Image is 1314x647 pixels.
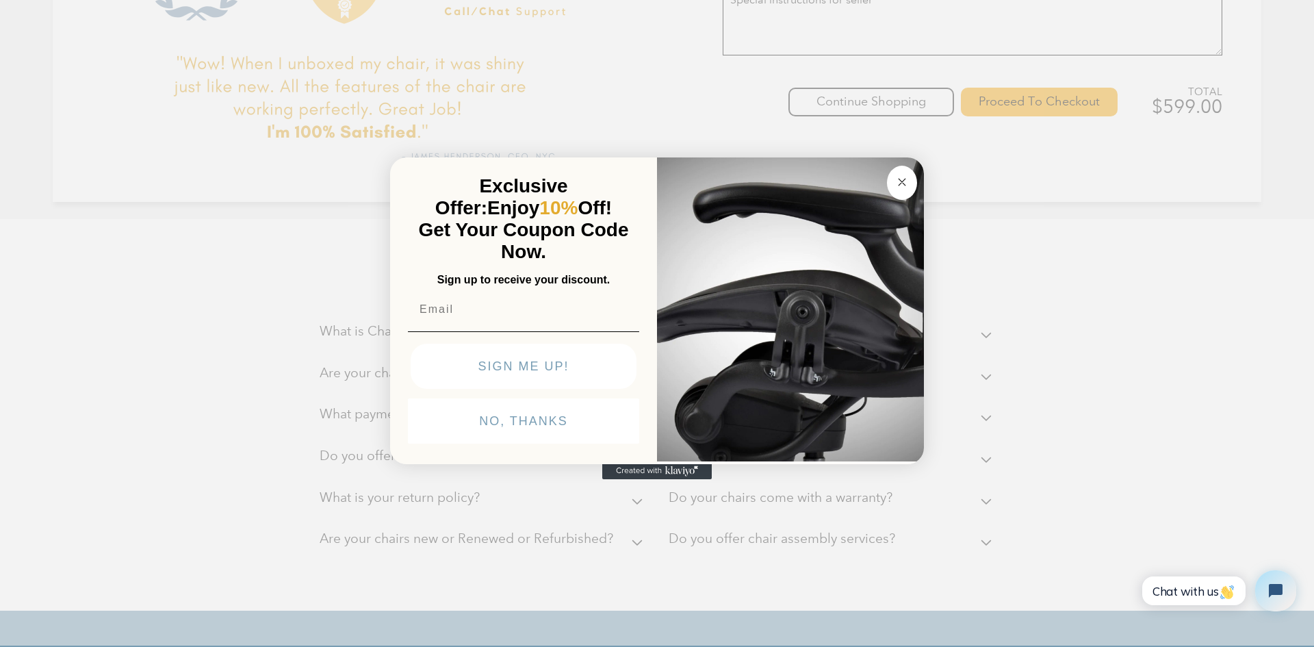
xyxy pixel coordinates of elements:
[657,155,924,461] img: 92d77583-a095-41f6-84e7-858462e0427a.jpeg
[408,331,639,332] img: underline
[408,398,639,444] button: NO, THANKS
[887,166,917,200] button: Close dialog
[435,175,568,218] span: Exclusive Offer:
[1127,559,1308,623] iframe: Tidio Chat
[411,344,636,389] button: SIGN ME UP!
[419,219,629,262] span: Get Your Coupon Code Now.
[602,463,712,479] a: Created with Klaviyo - opens in a new tab
[539,197,578,218] span: 10%
[437,274,610,286] span: Sign up to receive your discount.
[408,296,639,323] input: Email
[487,197,612,218] span: Enjoy Off!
